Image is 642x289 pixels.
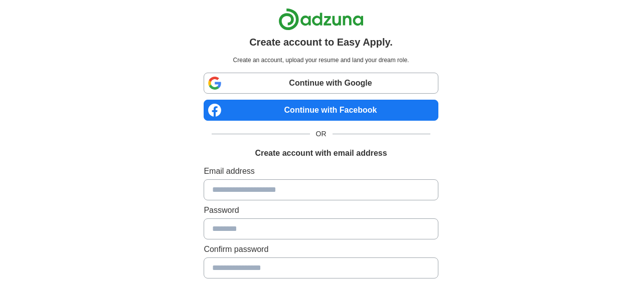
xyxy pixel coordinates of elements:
span: OR [310,129,333,139]
h1: Create account with email address [255,147,387,159]
label: Email address [204,165,438,177]
h1: Create account to Easy Apply. [249,35,393,50]
label: Confirm password [204,243,438,255]
a: Continue with Google [204,73,438,94]
label: Password [204,204,438,216]
img: Adzuna logo [278,8,364,31]
p: Create an account, upload your resume and land your dream role. [206,56,436,65]
a: Continue with Facebook [204,100,438,121]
